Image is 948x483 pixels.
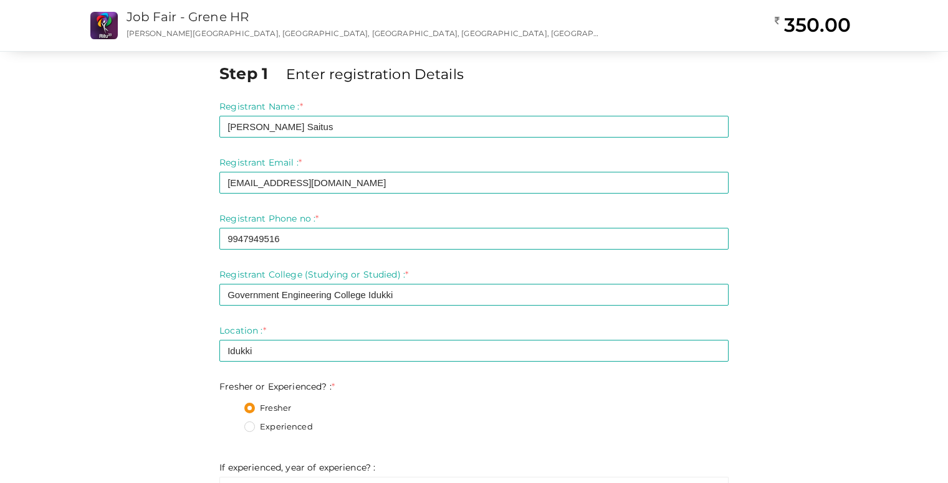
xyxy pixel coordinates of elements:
h2: 350.00 [775,12,851,37]
label: Location : [219,324,266,337]
label: Registrant Email : [219,156,302,169]
label: Registrant College (Studying or Studied) : [219,268,408,281]
label: Enter registration Details [286,64,464,84]
input: Enter registrant phone no here. [219,228,729,250]
label: Fresher or Experienced? : [219,380,335,393]
label: If experienced, year of experience? : [219,461,375,474]
input: Enter registrant email here. [219,172,729,194]
label: Registrant Phone no : [219,212,318,225]
a: Job Fair - Grene HR [127,9,249,24]
label: Fresher [244,402,291,415]
img: CS2O7UHK_small.png [90,12,118,39]
label: Experienced [244,421,313,433]
input: Enter Registrant College (Studying or Studied) [219,284,729,306]
p: [PERSON_NAME][GEOGRAPHIC_DATA], [GEOGRAPHIC_DATA], [GEOGRAPHIC_DATA], [GEOGRAPHIC_DATA], [GEOGRAP... [127,28,601,39]
label: Registrant Name : [219,100,303,113]
input: Enter registrant name here. [219,116,729,138]
label: Step 1 [219,62,284,85]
